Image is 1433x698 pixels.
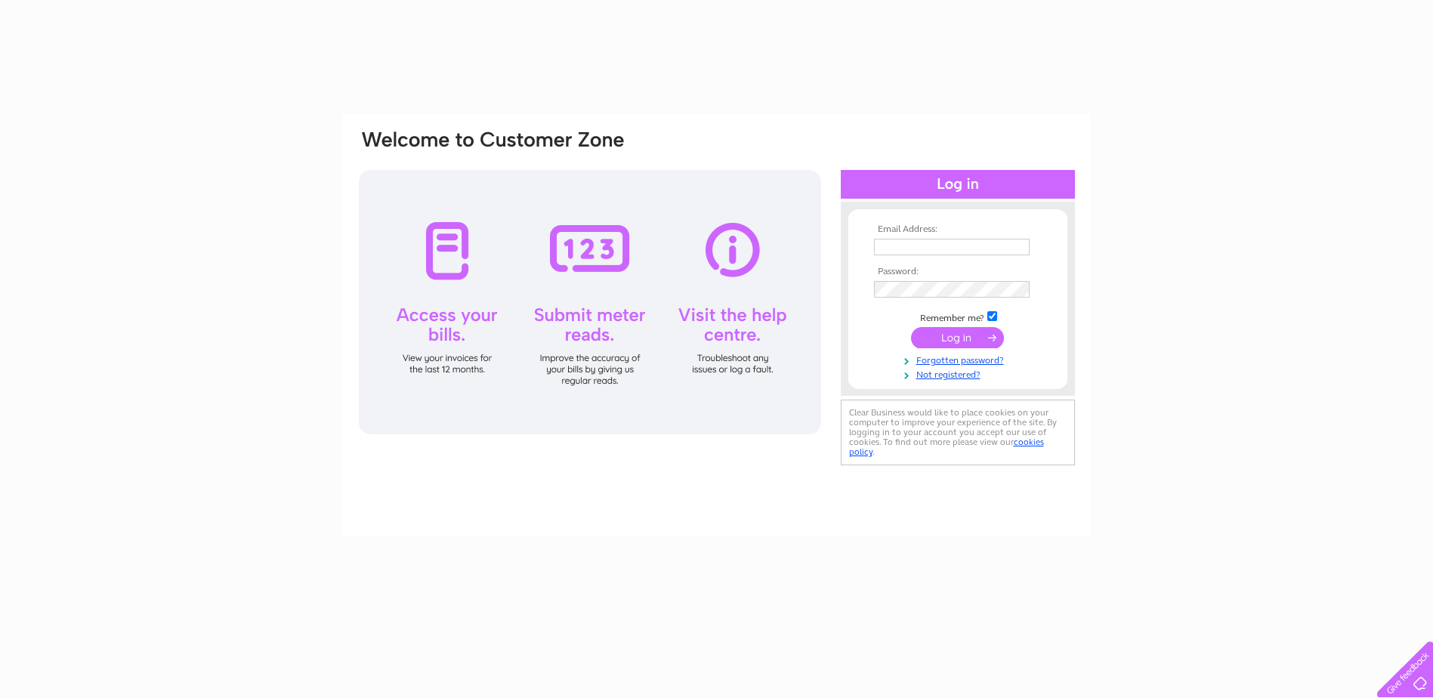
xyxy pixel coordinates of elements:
[870,309,1045,324] td: Remember me?
[841,400,1075,465] div: Clear Business would like to place cookies on your computer to improve your experience of the sit...
[870,224,1045,235] th: Email Address:
[870,267,1045,277] th: Password:
[874,366,1045,381] a: Not registered?
[874,352,1045,366] a: Forgotten password?
[911,327,1004,348] input: Submit
[849,437,1044,457] a: cookies policy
